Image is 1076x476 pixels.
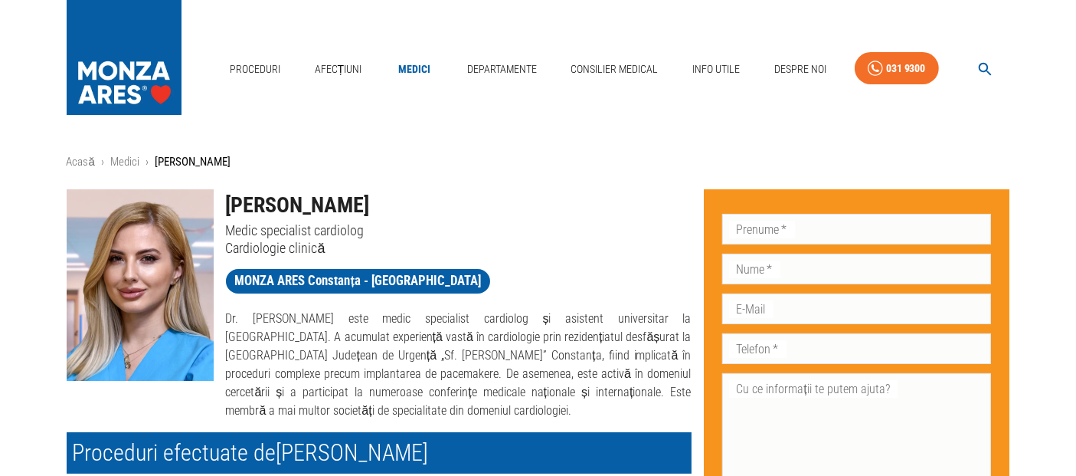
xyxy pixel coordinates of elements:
span: MONZA ARES Constanța - [GEOGRAPHIC_DATA] [226,271,491,291]
a: Despre Noi [768,54,832,85]
h1: [PERSON_NAME] [226,189,692,222]
a: Medici [110,155,139,169]
p: Dr. [PERSON_NAME] este medic specialist cardiolog și asistent universitar la [GEOGRAPHIC_DATA]. A... [226,310,692,420]
a: MONZA ARES Constanța - [GEOGRAPHIC_DATA] [226,269,491,294]
a: Acasă [67,155,95,169]
a: Info Utile [686,54,746,85]
li: › [101,153,104,171]
h2: Proceduri efectuate de [PERSON_NAME] [67,432,692,474]
p: [PERSON_NAME] [155,153,231,171]
a: Proceduri [224,54,286,85]
a: Departamente [461,54,543,85]
div: 031 9300 [886,59,926,78]
nav: breadcrumb [67,153,1010,171]
a: Afecțiuni [309,54,368,85]
li: › [146,153,149,171]
a: Medici [390,54,439,85]
a: 031 9300 [855,52,939,85]
p: Medic specialist cardiolog [226,222,692,239]
a: Consilier Medical [564,54,664,85]
img: Dr. Alina Bădescu [67,189,214,381]
p: Cardiologie clinică [226,239,692,257]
